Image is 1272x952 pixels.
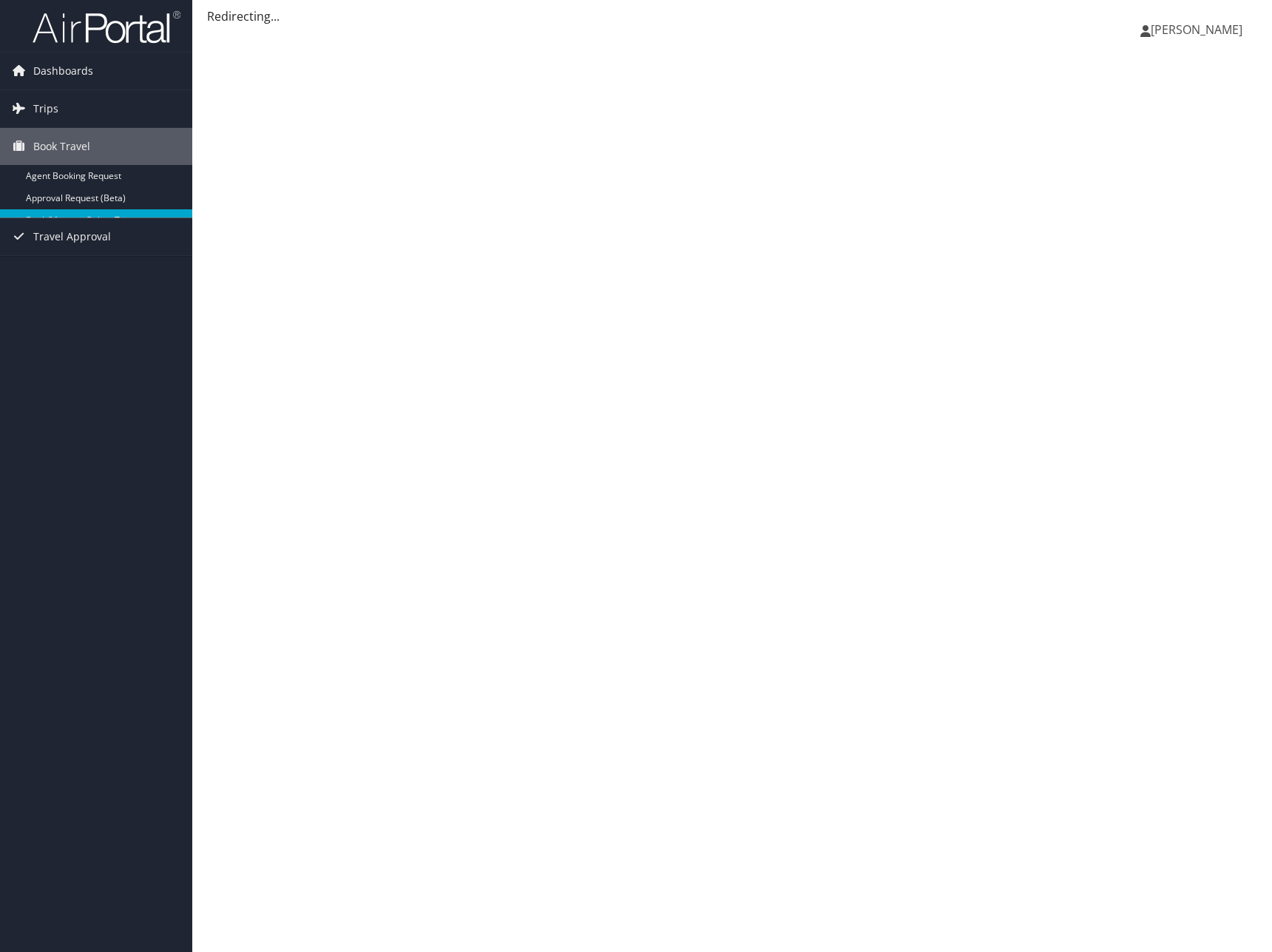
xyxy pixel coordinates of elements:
[207,7,1257,25] div: Redirecting...
[33,10,180,44] img: airportal-logo.png
[33,53,93,90] span: Dashboards
[33,128,90,165] span: Book Travel
[33,218,111,255] span: Travel Approval
[1140,7,1257,52] a: [PERSON_NAME]
[33,90,58,127] span: Trips
[1151,21,1242,38] span: [PERSON_NAME]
